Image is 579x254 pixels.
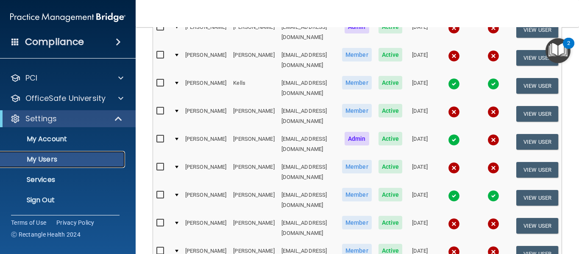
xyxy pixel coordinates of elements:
[379,76,403,89] span: Active
[342,188,372,201] span: Member
[406,186,434,214] td: [DATE]
[567,43,570,54] div: 2
[379,20,403,33] span: Active
[487,106,499,118] img: cross.ca9f0e7f.svg
[25,36,84,48] h4: Compliance
[10,93,123,103] a: OfficeSafe University
[56,218,95,227] a: Privacy Policy
[182,186,230,214] td: [PERSON_NAME]
[230,18,278,46] td: [PERSON_NAME]
[11,218,46,227] a: Terms of Use
[342,216,372,229] span: Member
[406,74,434,102] td: [DATE]
[516,106,558,122] button: View User
[379,48,403,61] span: Active
[182,158,230,186] td: [PERSON_NAME]
[182,46,230,74] td: [PERSON_NAME]
[379,160,403,173] span: Active
[345,20,369,33] span: Admin
[182,214,230,242] td: [PERSON_NAME]
[25,93,106,103] p: OfficeSafe University
[345,132,369,145] span: Admin
[406,158,434,186] td: [DATE]
[516,22,558,38] button: View User
[516,190,558,206] button: View User
[10,9,125,26] img: PMB logo
[6,135,121,143] p: My Account
[182,130,230,158] td: [PERSON_NAME]
[278,158,339,186] td: [EMAIL_ADDRESS][DOMAIN_NAME]
[278,186,339,214] td: [EMAIL_ADDRESS][DOMAIN_NAME]
[448,78,460,90] img: tick.e7d51cea.svg
[25,114,57,124] p: Settings
[278,214,339,242] td: [EMAIL_ADDRESS][DOMAIN_NAME]
[278,130,339,158] td: [EMAIL_ADDRESS][DOMAIN_NAME]
[379,104,403,117] span: Active
[448,106,460,118] img: cross.ca9f0e7f.svg
[487,162,499,174] img: cross.ca9f0e7f.svg
[10,73,123,83] a: PCI
[546,38,571,63] button: Open Resource Center, 2 new notifications
[230,186,278,214] td: [PERSON_NAME]
[487,50,499,62] img: cross.ca9f0e7f.svg
[406,130,434,158] td: [DATE]
[487,134,499,146] img: cross.ca9f0e7f.svg
[406,214,434,242] td: [DATE]
[10,114,123,124] a: Settings
[516,218,558,234] button: View User
[278,18,339,46] td: [EMAIL_ADDRESS][DOMAIN_NAME]
[448,50,460,62] img: cross.ca9f0e7f.svg
[25,73,37,83] p: PCI
[448,218,460,230] img: cross.ca9f0e7f.svg
[182,102,230,130] td: [PERSON_NAME]
[230,214,278,242] td: [PERSON_NAME]
[342,104,372,117] span: Member
[182,74,230,102] td: [PERSON_NAME]
[342,160,372,173] span: Member
[6,155,121,164] p: My Users
[487,78,499,90] img: tick.e7d51cea.svg
[230,130,278,158] td: [PERSON_NAME]
[516,162,558,178] button: View User
[516,50,558,66] button: View User
[278,74,339,102] td: [EMAIL_ADDRESS][DOMAIN_NAME]
[379,132,403,145] span: Active
[278,102,339,130] td: [EMAIL_ADDRESS][DOMAIN_NAME]
[342,48,372,61] span: Member
[406,46,434,74] td: [DATE]
[6,176,121,184] p: Services
[406,102,434,130] td: [DATE]
[448,134,460,146] img: tick.e7d51cea.svg
[379,216,403,229] span: Active
[448,190,460,202] img: tick.e7d51cea.svg
[230,46,278,74] td: [PERSON_NAME]
[278,46,339,74] td: [EMAIL_ADDRESS][DOMAIN_NAME]
[516,78,558,94] button: View User
[448,162,460,174] img: cross.ca9f0e7f.svg
[182,18,230,46] td: [PERSON_NAME]
[11,230,81,239] span: Ⓒ Rectangle Health 2024
[379,188,403,201] span: Active
[230,74,278,102] td: Kells
[487,22,499,34] img: cross.ca9f0e7f.svg
[6,196,121,204] p: Sign Out
[406,18,434,46] td: [DATE]
[487,190,499,202] img: tick.e7d51cea.svg
[230,158,278,186] td: [PERSON_NAME]
[342,76,372,89] span: Member
[487,218,499,230] img: cross.ca9f0e7f.svg
[516,134,558,150] button: View User
[448,22,460,34] img: cross.ca9f0e7f.svg
[230,102,278,130] td: [PERSON_NAME]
